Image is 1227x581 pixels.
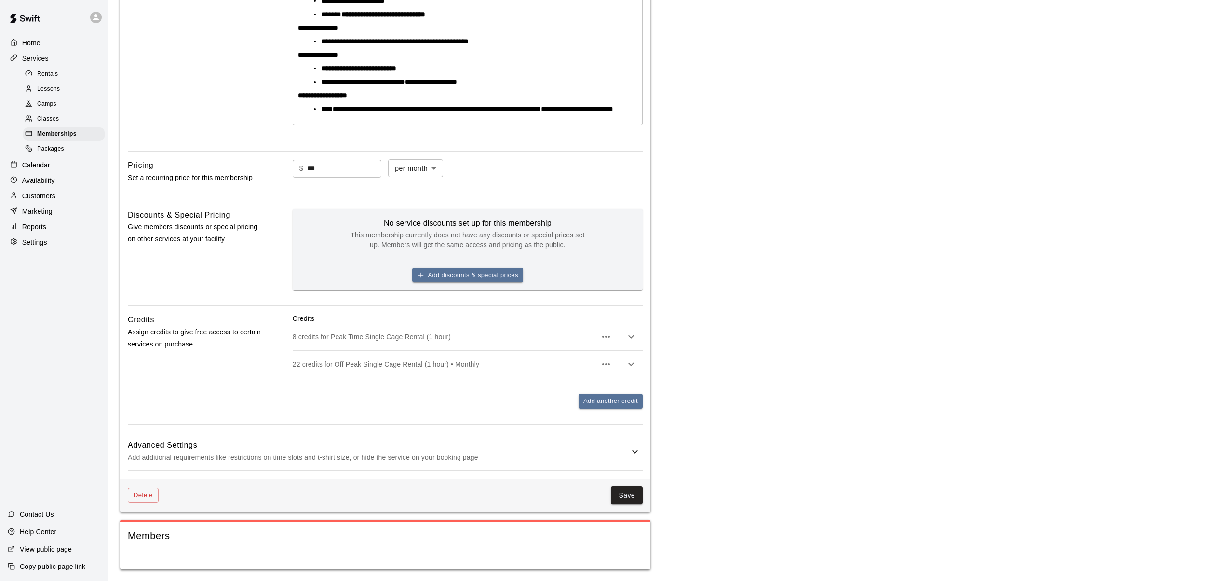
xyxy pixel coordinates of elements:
[23,127,105,141] div: Memberships
[388,159,443,177] div: per month
[347,230,588,249] p: This membership currently does not have any discounts or special prices set up. Members will get ...
[611,486,643,504] button: Save
[128,326,262,350] p: Assign credits to give free access to certain services on purchase
[128,209,230,221] h6: Discounts & Special Pricing
[37,144,64,154] span: Packages
[23,97,108,112] a: Camps
[23,127,108,142] a: Memberships
[8,36,101,50] a: Home
[293,360,596,369] p: 22 credits for Off Peak Single Cage Rental (1 hour) • Monthly
[22,207,53,216] p: Marketing
[22,54,49,63] p: Services
[293,314,643,323] p: Credits
[23,67,108,82] a: Rentals
[347,217,588,230] h6: No service discounts set up for this membership
[23,68,105,81] div: Rentals
[293,323,643,350] div: 8 credits for Peak Time Single Cage Rental (1 hour)
[128,439,629,452] h6: Advanced Settings
[22,191,55,201] p: Customers
[8,235,101,249] a: Settings
[412,268,523,283] button: Add discounts & special prices
[20,544,72,554] p: View public page
[37,129,77,139] span: Memberships
[23,82,108,97] a: Lessons
[20,527,56,537] p: Help Center
[23,97,105,111] div: Camps
[293,351,643,378] div: 22 credits for Off Peak Single Cage Rental (1 hour) • Monthly
[128,432,643,470] div: Advanced SettingsAdd additional requirements like restrictions on time slots and t-shirt size, or...
[20,562,85,571] p: Copy public page link
[8,189,101,203] a: Customers
[128,529,643,542] span: Members
[22,160,50,170] p: Calendar
[23,142,108,157] a: Packages
[8,220,101,234] a: Reports
[22,237,47,247] p: Settings
[128,314,154,326] h6: Credits
[8,51,101,66] a: Services
[8,173,101,188] a: Availability
[128,159,153,172] h6: Pricing
[579,394,643,409] button: Add another credit
[128,172,262,184] p: Set a recurring price for this membership
[23,142,105,156] div: Packages
[37,114,59,124] span: Classes
[37,84,60,94] span: Lessons
[37,99,56,109] span: Camps
[22,176,55,185] p: Availability
[128,488,159,503] button: Delete
[20,510,54,519] p: Contact Us
[37,69,58,79] span: Rentals
[22,38,40,48] p: Home
[128,221,262,245] p: Give members discounts or special pricing on other services at your facility
[23,112,108,127] a: Classes
[128,452,629,464] p: Add additional requirements like restrictions on time slots and t-shirt size, or hide the service...
[22,222,46,232] p: Reports
[293,332,596,342] p: 8 credits for Peak Time Single Cage Rental (1 hour)
[23,112,105,126] div: Classes
[8,158,101,172] a: Calendar
[299,164,303,174] p: $
[8,204,101,219] a: Marketing
[23,83,105,96] div: Lessons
